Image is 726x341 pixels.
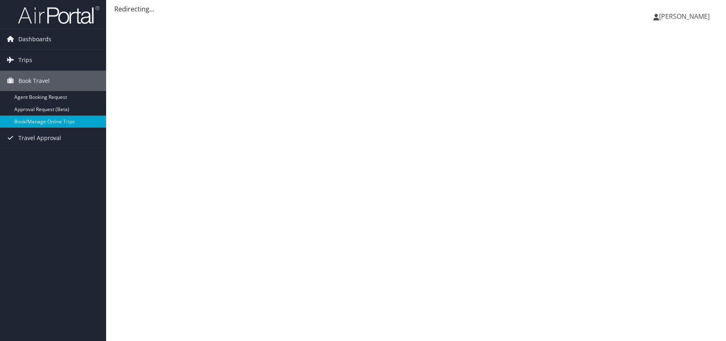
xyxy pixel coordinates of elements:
[18,128,61,148] span: Travel Approval
[114,4,718,14] div: Redirecting...
[18,5,100,25] img: airportal-logo.png
[18,29,51,49] span: Dashboards
[18,71,50,91] span: Book Travel
[659,12,710,21] span: [PERSON_NAME]
[18,50,32,70] span: Trips
[653,4,718,29] a: [PERSON_NAME]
